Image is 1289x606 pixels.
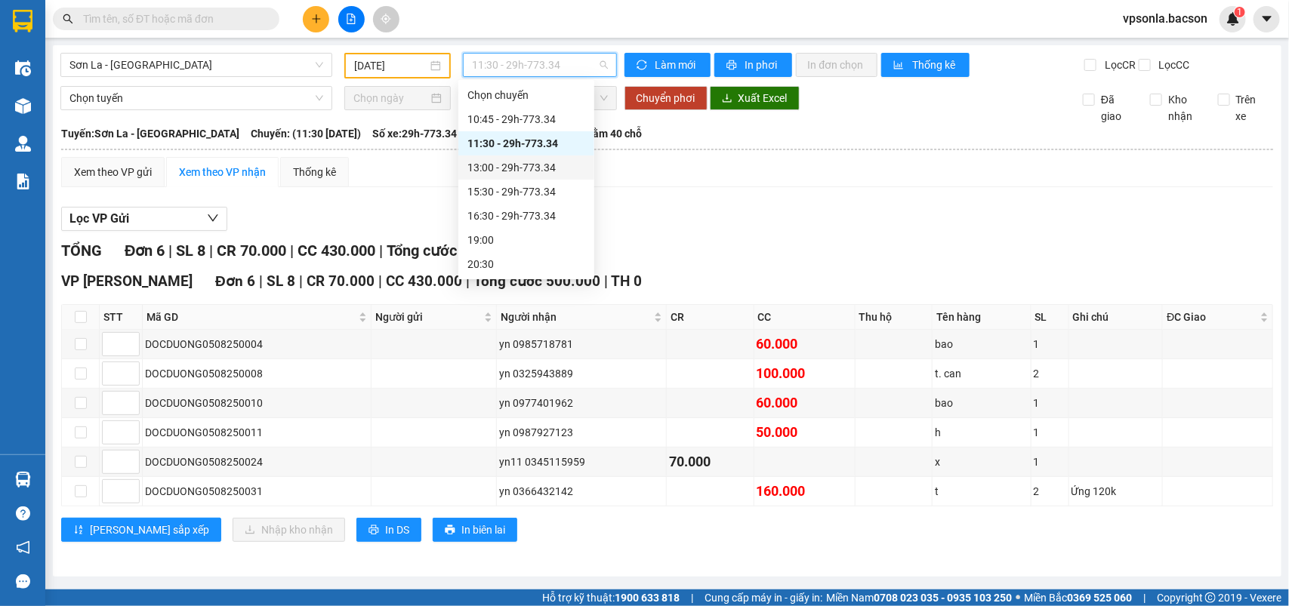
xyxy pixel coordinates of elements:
[307,272,375,290] span: CR 70.000
[1162,91,1206,125] span: Kho nhận
[379,241,383,260] span: |
[935,336,1028,352] div: bao
[1067,592,1132,604] strong: 0369 525 060
[1032,305,1069,330] th: SL
[127,405,136,414] span: down
[542,589,680,606] span: Hỗ trợ kỹ thuật:
[1034,454,1066,470] div: 1
[499,395,664,411] div: yn 0977401962
[467,87,585,103] div: Chọn chuyến
[458,83,594,107] div: Chọn chuyến
[127,365,136,374] span: up
[168,241,172,260] span: |
[356,518,421,542] button: printerIn DS
[624,53,711,77] button: syncLàm mới
[122,462,139,473] span: Decrease Value
[122,403,139,414] span: Decrease Value
[143,389,372,418] td: DOCDUONG0508250010
[726,60,739,72] span: printer
[467,183,585,200] div: 15:30 - 29h-773.34
[754,305,856,330] th: CC
[1254,6,1280,32] button: caret-down
[15,472,31,488] img: warehouse-icon
[378,272,382,290] span: |
[893,60,906,72] span: bar-chart
[467,208,585,224] div: 16:30 - 29h-773.34
[61,272,193,290] span: VP [PERSON_NAME]
[122,344,139,355] span: Decrease Value
[122,421,139,432] span: Increase Value
[445,524,455,537] span: printer
[935,424,1028,441] div: h
[691,589,693,606] span: |
[1226,12,1240,26] img: icon-new-feature
[935,395,1028,411] div: bao
[127,423,136,432] span: up
[933,305,1031,330] th: Tên hàng
[467,159,585,176] div: 13:00 - 29h-773.34
[1069,305,1164,330] th: Ghi chú
[1230,91,1274,125] span: Trên xe
[145,365,369,382] div: DOCDUONG0508250008
[1034,336,1066,352] div: 1
[499,365,664,382] div: yn 0325943889
[69,54,323,76] span: Sơn La - Hà Nội
[1016,595,1020,601] span: ⚪️
[935,365,1028,382] div: t. can
[299,272,303,290] span: |
[61,518,221,542] button: sort-ascending[PERSON_NAME] sắp xếp
[1237,7,1242,17] span: 1
[1034,395,1066,411] div: 1
[16,540,30,555] span: notification
[467,256,585,272] div: 20:30
[127,375,136,384] span: down
[122,480,139,491] span: Increase Value
[215,272,255,290] span: Đơn 6
[290,241,294,260] span: |
[15,98,31,114] img: warehouse-icon
[311,14,322,24] span: plus
[143,418,372,448] td: DOCDUONG0508250011
[881,53,970,77] button: bar-chartThống kê
[796,53,878,77] button: In đơn chọn
[714,53,792,77] button: printerIn phơi
[61,207,227,231] button: Lọc VP Gửi
[1034,365,1066,382] div: 2
[90,521,209,538] span: [PERSON_NAME] sắp xếp
[69,87,323,109] span: Chọn tuyến
[143,477,372,506] td: DOCDUONG0508250031
[745,57,780,73] span: In phơi
[710,86,800,110] button: downloadXuất Excel
[1095,91,1139,125] span: Đã giao
[655,57,698,73] span: Làm mới
[73,524,84,537] span: sort-ascending
[669,451,751,472] div: 70.000
[433,518,517,542] button: printerIn biên lai
[1034,424,1066,441] div: 1
[874,592,1012,604] strong: 0708 023 035 - 0935 103 250
[373,6,399,32] button: aim
[386,272,462,290] span: CC 430.000
[267,272,295,290] span: SL 8
[127,493,136,502] span: down
[722,93,732,105] span: download
[826,589,1012,606] span: Miền Nam
[298,241,375,260] span: CC 430.000
[145,424,369,441] div: DOCDUONG0508250011
[143,359,372,389] td: DOCDUONG0508250008
[757,392,853,414] div: 60.000
[15,60,31,76] img: warehouse-icon
[16,574,30,589] span: message
[209,241,213,260] span: |
[467,232,585,248] div: 19:00
[856,305,933,330] th: Thu hộ
[1153,57,1192,73] span: Lọc CC
[146,309,356,325] span: Mã GD
[100,305,143,330] th: STT
[69,209,129,228] span: Lọc VP Gửi
[757,481,853,502] div: 160.000
[74,164,152,180] div: Xem theo VP gửi
[467,135,585,152] div: 11:30 - 29h-773.34
[207,212,219,224] span: down
[122,392,139,403] span: Increase Value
